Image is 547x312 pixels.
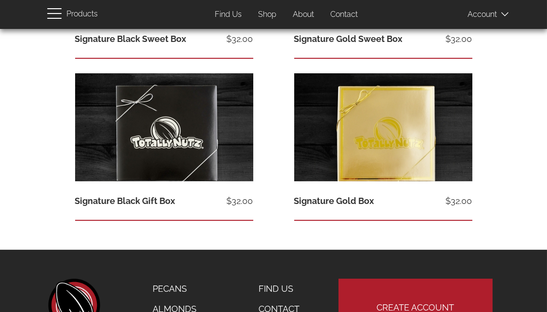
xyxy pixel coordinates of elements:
a: Signature Gold Sweet Box [294,34,403,44]
a: Pecans [145,279,206,299]
a: Find Us [251,279,314,299]
span: Products [66,7,98,21]
a: Contact [323,5,365,24]
a: Find Us [208,5,249,24]
img: black-signatureblackbg_1.jpg [75,73,253,192]
a: Signature Gold Box [294,196,375,206]
a: Shop [251,5,284,24]
a: About [286,5,321,24]
a: Signature Black Sweet Box [75,34,187,44]
img: gold-signature-box_0.jpg [294,73,472,192]
a: Signature Black Gift Box [75,196,176,206]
